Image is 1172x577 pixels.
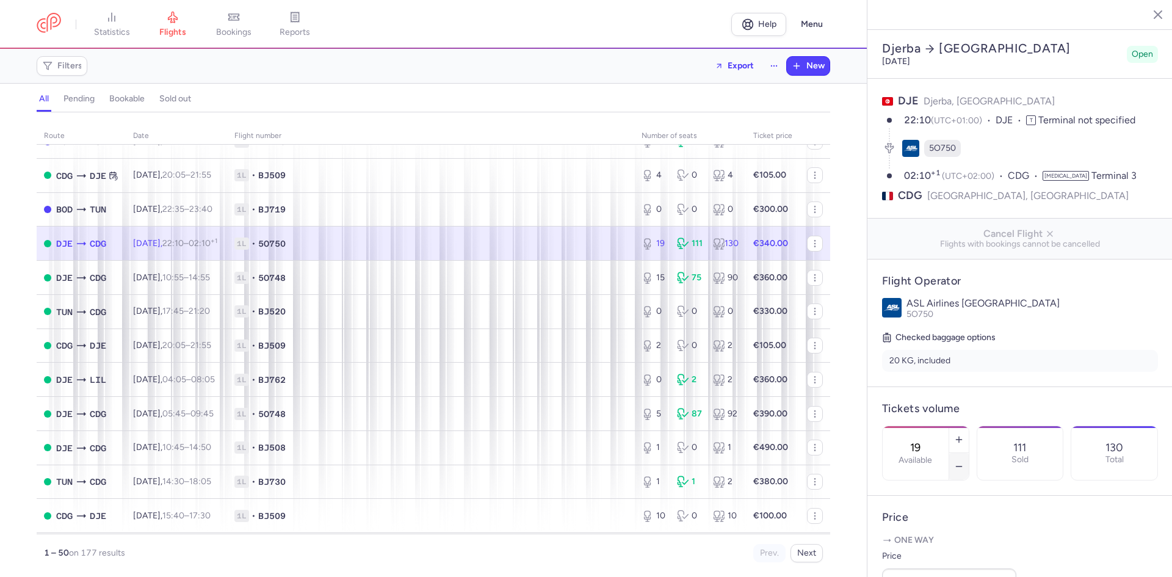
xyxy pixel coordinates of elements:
[133,340,211,350] span: [DATE],
[234,476,249,488] span: 1L
[251,408,256,420] span: •
[162,136,184,147] time: 18:30
[234,272,249,284] span: 1L
[642,408,667,420] div: 5
[931,169,941,177] sup: +1
[882,402,1158,416] h4: Tickets volume
[642,374,667,386] div: 0
[882,510,1158,524] h4: Price
[753,374,787,385] strong: €360.00
[787,57,830,75] button: New
[189,204,212,214] time: 23:40
[56,441,73,455] span: DJE
[133,306,210,316] span: [DATE],
[133,476,211,487] span: [DATE],
[677,408,703,420] div: 87
[251,169,256,181] span: •
[731,13,786,36] a: Help
[251,476,256,488] span: •
[251,510,256,522] span: •
[56,509,73,523] span: CDG
[942,171,994,181] span: (UTC+02:00)
[258,408,286,420] span: 5O748
[56,237,73,250] span: DJE
[234,441,249,454] span: 1L
[162,476,211,487] span: –
[794,13,830,36] button: Menu
[251,305,256,318] span: •
[904,170,942,181] time: 02:10
[882,298,902,318] img: ASL Airlines France logo
[258,169,286,181] span: BJ509
[677,339,703,352] div: 0
[906,309,933,319] span: 5O750
[162,442,184,452] time: 10:45
[258,339,286,352] span: BJ509
[159,93,191,104] h4: sold out
[159,27,186,38] span: flights
[753,340,786,350] strong: €105.00
[162,510,184,521] time: 15:40
[234,203,249,216] span: 1L
[642,339,667,352] div: 2
[713,476,739,488] div: 2
[713,203,739,216] div: 0
[753,408,787,419] strong: €390.00
[906,298,1158,309] p: ASL Airlines [GEOGRAPHIC_DATA]
[677,476,703,488] div: 1
[189,306,210,316] time: 21:20
[753,136,789,147] strong: €400.00
[258,305,286,318] span: BJ520
[90,271,106,285] span: CDG
[133,272,210,283] span: [DATE],
[234,169,249,181] span: 1L
[162,374,215,385] span: –
[190,408,214,419] time: 09:45
[94,27,130,38] span: statistics
[677,441,703,454] div: 0
[203,11,264,38] a: bookings
[882,274,1158,288] h4: Flight Operator
[81,11,142,38] a: statistics
[258,203,286,216] span: BJ719
[753,510,787,521] strong: €100.00
[642,203,667,216] div: 0
[1008,169,1043,183] span: CDG
[133,408,214,419] span: [DATE],
[1013,441,1026,454] p: 111
[713,305,739,318] div: 0
[56,475,73,488] span: TUN
[877,228,1163,239] span: Cancel Flight
[899,455,932,465] label: Available
[133,136,211,147] span: [DATE],
[790,544,823,562] button: Next
[162,340,211,350] span: –
[1011,455,1029,465] p: Sold
[90,441,106,455] span: CDG
[162,408,214,419] span: –
[924,95,1055,107] span: Djerba, [GEOGRAPHIC_DATA]
[677,203,703,216] div: 0
[280,27,310,38] span: reports
[677,305,703,318] div: 0
[44,548,69,558] strong: 1 – 50
[90,305,106,319] span: CDG
[713,374,739,386] div: 2
[162,340,186,350] time: 20:05
[162,238,184,249] time: 22:10
[898,94,919,107] span: DJE
[190,170,211,180] time: 21:55
[902,140,919,157] figure: 5O airline logo
[677,374,703,386] div: 2
[189,136,211,147] time: 21:45
[90,475,106,488] span: CDG
[189,476,211,487] time: 18:05
[216,27,251,38] span: bookings
[264,11,325,38] a: reports
[258,510,286,522] span: BJ509
[753,238,788,249] strong: €340.00
[39,93,49,104] h4: all
[713,441,739,454] div: 1
[133,374,215,385] span: [DATE],
[189,442,211,452] time: 14:50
